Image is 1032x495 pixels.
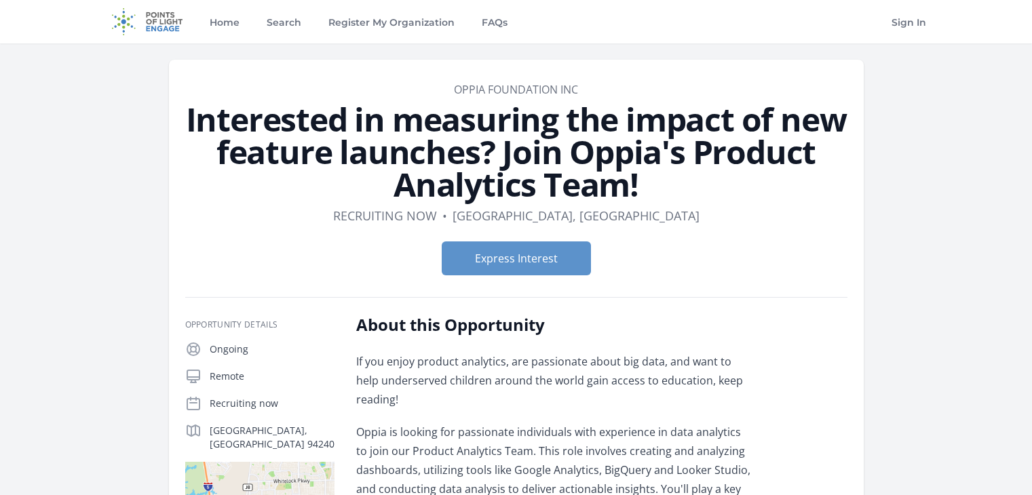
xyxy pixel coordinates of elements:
p: Remote [210,370,335,383]
h1: Interested in measuring the impact of new feature launches? Join Oppia's Product Analytics Team! [185,103,847,201]
p: Ongoing [210,342,335,356]
h3: Opportunity Details [185,319,335,330]
p: [GEOGRAPHIC_DATA], [GEOGRAPHIC_DATA] 94240 [210,424,335,451]
button: Express Interest [442,241,591,275]
p: Recruiting now [210,397,335,410]
h2: About this Opportunity [356,314,753,336]
dd: [GEOGRAPHIC_DATA], [GEOGRAPHIC_DATA] [453,206,700,225]
div: • [442,206,447,225]
a: OPPIA FOUNDATION INC [454,82,578,97]
p: If you enjoy product analytics, are passionate about big data, and want to help underserved child... [356,352,753,409]
dd: Recruiting now [333,206,437,225]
